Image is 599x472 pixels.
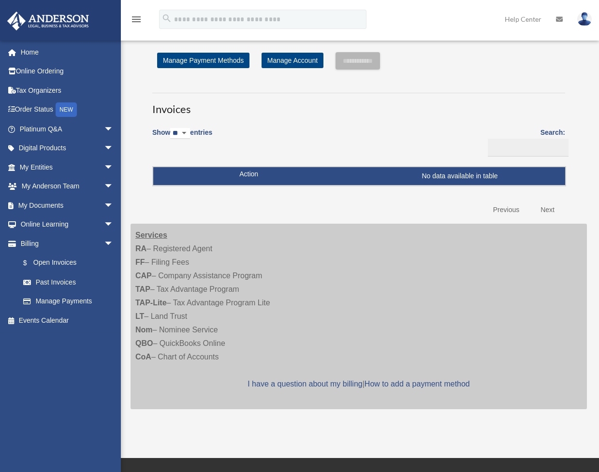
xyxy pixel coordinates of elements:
[135,339,153,347] strong: QBO
[104,234,123,254] span: arrow_drop_down
[104,177,123,197] span: arrow_drop_down
[131,17,142,25] a: menu
[7,62,128,81] a: Online Ordering
[7,119,128,139] a: Platinum Q&Aarrow_drop_down
[135,326,153,334] strong: Nom
[7,100,128,120] a: Order StatusNEW
[135,299,167,307] strong: TAP-Lite
[7,311,128,330] a: Events Calendar
[7,215,128,234] a: Online Learningarrow_drop_down
[29,257,33,269] span: $
[104,157,123,177] span: arrow_drop_down
[135,231,167,239] strong: Services
[14,272,123,292] a: Past Invoices
[488,139,569,157] input: Search:
[161,13,172,24] i: search
[484,127,565,157] label: Search:
[7,196,128,215] a: My Documentsarrow_drop_down
[262,53,323,68] a: Manage Account
[248,380,362,388] a: I have a question about my billing
[104,215,123,235] span: arrow_drop_down
[135,272,152,280] strong: CAP
[104,196,123,215] span: arrow_drop_down
[7,81,128,100] a: Tax Organizers
[152,127,212,149] label: Show entries
[135,377,582,391] p: |
[7,177,128,196] a: My Anderson Teamarrow_drop_down
[131,224,587,409] div: – Registered Agent – Filing Fees – Company Assistance Program – Tax Advantage Program – Tax Advan...
[157,53,249,68] a: Manage Payment Methods
[135,244,146,253] strong: RA
[135,285,150,293] strong: TAP
[14,253,118,273] a: $Open Invoices
[153,167,565,186] td: No data available in table
[7,139,128,158] a: Digital Productsarrow_drop_down
[14,292,123,311] a: Manage Payments
[104,119,123,139] span: arrow_drop_down
[152,93,565,117] h3: Invoices
[56,102,77,117] div: NEW
[7,43,128,62] a: Home
[170,128,190,139] select: Showentries
[533,200,562,220] a: Next
[135,258,145,266] strong: FF
[135,353,151,361] strong: CoA
[7,234,123,253] a: Billingarrow_drop_down
[577,12,592,26] img: User Pic
[486,200,526,220] a: Previous
[7,157,128,177] a: My Entitiesarrow_drop_down
[4,12,92,30] img: Anderson Advisors Platinum Portal
[104,139,123,158] span: arrow_drop_down
[365,380,470,388] a: How to add a payment method
[135,312,144,320] strong: LT
[131,14,142,25] i: menu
